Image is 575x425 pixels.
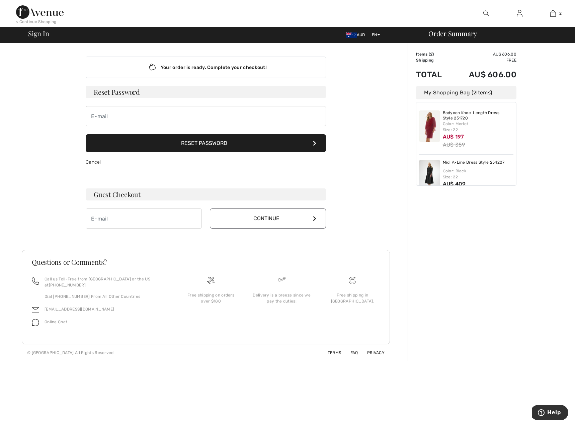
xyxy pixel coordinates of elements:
[451,57,516,63] td: Free
[419,160,440,191] img: Midi A-Line Dress Style 254207
[32,319,39,326] img: chat
[207,277,215,284] img: Free shipping on orders over $180
[27,350,114,356] div: © [GEOGRAPHIC_DATA] All Rights Reserved
[346,32,357,38] img: Australian Dollar
[86,86,326,98] h3: Reset Password
[537,9,569,17] a: 2
[210,208,326,229] button: Continue
[45,276,167,288] p: Call us Toll-Free from [GEOGRAPHIC_DATA] or the US at
[322,292,383,304] div: Free shipping in [GEOGRAPHIC_DATA].
[420,30,571,37] div: Order Summary
[443,168,514,180] div: Color: Black Size: 22
[473,89,476,96] span: 2
[49,283,86,287] a: [PHONE_NUMBER]
[32,306,39,314] img: email
[349,277,356,284] img: Free shipping on orders over $180
[419,110,440,142] img: Bodycon Knee-Length Dress Style 251720
[16,19,57,25] div: < Continue Shopping
[86,208,202,229] input: E-mail
[430,52,432,57] span: 2
[342,350,358,355] a: FAQ
[443,110,514,121] a: Bodycon Knee-Length Dress Style 251720
[443,142,465,148] s: AU$ 359
[483,9,489,17] img: search the website
[278,277,285,284] img: Delivery is a breeze since we pay the duties!
[416,57,451,63] td: Shipping
[416,51,451,57] td: Items ( )
[559,10,562,16] span: 2
[416,63,451,86] td: Total
[550,9,556,17] img: My Bag
[86,159,101,165] a: Cancel
[32,259,380,265] h3: Questions or Comments?
[252,292,312,304] div: Delivery is a breeze since we pay the duties!
[451,51,516,57] td: AU$ 606.00
[45,320,67,324] span: Online Chat
[86,106,326,126] input: E-mail
[416,86,516,99] div: My Shopping Bag ( Items)
[346,32,368,37] span: AUD
[359,350,385,355] a: Privacy
[28,30,49,37] span: Sign In
[86,57,326,78] div: Your order is ready. Complete your checkout!
[16,5,64,19] img: 1ère Avenue
[45,307,114,312] a: [EMAIL_ADDRESS][DOMAIN_NAME]
[372,32,380,37] span: EN
[517,9,522,17] img: My Info
[532,405,568,422] iframe: Opens a widget where you can find more information
[443,160,505,165] a: Midi A-Line Dress Style 254207
[511,9,528,18] a: Sign In
[443,134,464,140] span: AU$ 197
[320,350,341,355] a: Terms
[181,292,241,304] div: Free shipping on orders over $180
[443,121,514,133] div: Color: Merlot Size: 22
[32,277,39,285] img: call
[45,293,167,300] p: Dial [PHONE_NUMBER] From All Other Countries
[86,134,326,152] button: Reset Password
[443,181,466,187] span: AU$ 409
[86,188,326,200] h3: Guest Checkout
[451,63,516,86] td: AU$ 606.00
